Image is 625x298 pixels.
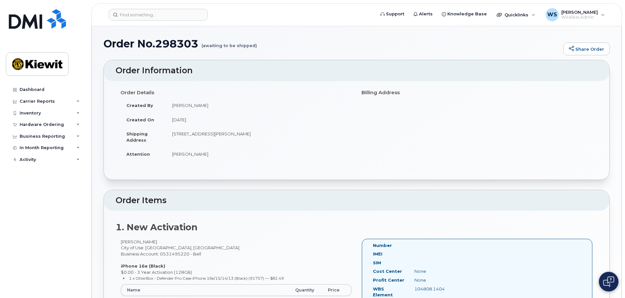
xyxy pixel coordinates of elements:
label: WBS Element [373,286,405,298]
strong: 1. New Activation [116,222,198,233]
strong: Created On [126,117,154,122]
strong: Created By [126,103,153,108]
a: Share Order [563,43,610,56]
th: Quantity [289,284,322,296]
strong: iPhone 16e (Black) [121,263,165,269]
td: [STREET_ADDRESS][PERSON_NAME] [166,127,352,147]
td: [PERSON_NAME] [166,98,352,113]
div: None [409,268,467,274]
th: Price [322,284,351,296]
div: None [409,277,467,283]
strong: Shipping Address [126,131,148,143]
strong: Attention [126,151,150,157]
label: Number [373,242,392,249]
label: SIM [373,260,381,266]
small: (awaiting to be shipped) [201,38,257,48]
small: 1 x OtterBox - Defender Pro Case iPhone 16e/15/14/13 (Black) (91757) — $82.49 [129,276,284,281]
td: [PERSON_NAME] [166,147,352,161]
img: Open chat [603,276,614,287]
th: Name [121,284,289,296]
label: IMEI [373,251,382,257]
label: Profit Center [373,277,404,283]
div: 104808.1404 [409,286,467,292]
label: Cost Center [373,268,402,274]
td: [DATE] [166,113,352,127]
h2: Order Items [116,196,598,205]
h1: Order No.298303 [104,38,560,49]
h2: Order Information [116,66,598,75]
h4: Billing Address [361,90,593,96]
h4: Order Details [120,90,352,96]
